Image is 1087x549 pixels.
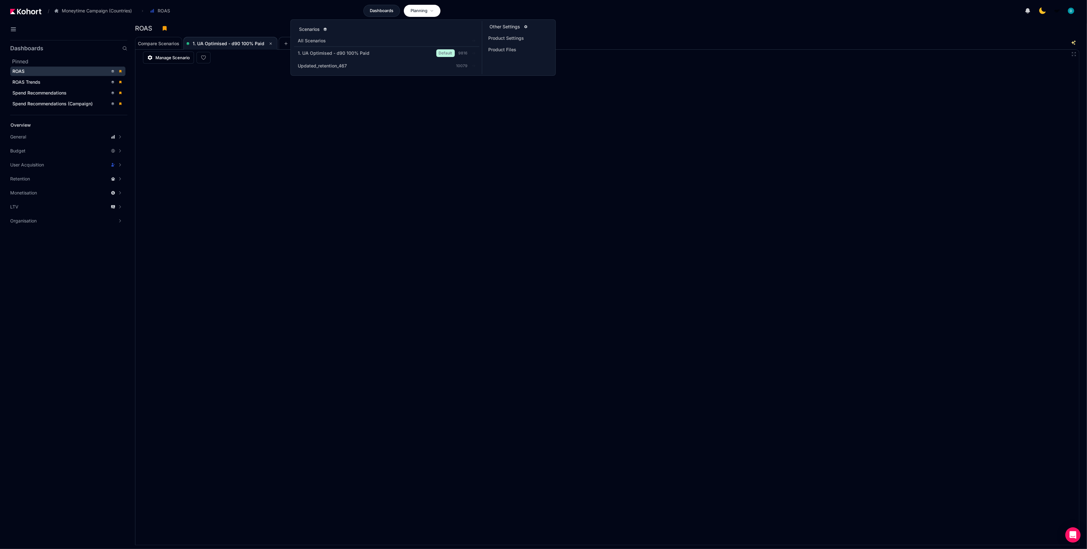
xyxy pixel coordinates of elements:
span: Overview [11,122,31,128]
span: Retention [10,176,30,182]
span: Product Files [489,46,524,53]
span: Planning [411,8,427,14]
span: ROAS [12,68,25,74]
h2: Pinned [12,58,127,65]
button: Moneytime Campaign (Countries) [51,5,139,16]
a: Dashboards [363,5,400,17]
div: Open Intercom Messenger [1065,527,1081,543]
span: Compare Scenarios [138,41,179,46]
span: General [10,134,26,140]
span: › [140,8,145,13]
span: User Acquisition [10,162,44,168]
a: Spend Recommendations (Campaign) [10,99,125,109]
span: Spend Recommendations [12,90,67,95]
span: 10079 [456,63,468,68]
span: LTV [10,204,18,210]
span: ROAS Trends [12,79,40,85]
a: Manage Scenario [143,52,194,64]
span: Product Settings [489,35,524,41]
span: Moneytime Campaign (Countries) [62,8,132,14]
a: 1. UA Optimised - d90 100% PaidDefault9816 [294,47,479,60]
a: Spend Recommendations [10,88,125,98]
a: ROAS [10,67,125,76]
span: 1. UA Optimised - d90 100% Paid [193,41,264,46]
a: Planning [404,5,440,17]
a: Updated_retention_46710079 [294,60,479,72]
span: Dashboards [370,8,393,14]
span: Updated_retention_467 [298,63,347,69]
span: Default [436,49,455,57]
span: ROAS [158,8,170,14]
span: Organisation [10,218,37,224]
h3: ROAS [135,25,156,32]
span: Budget [10,148,25,154]
button: ROAS [147,5,177,16]
span: 1. UA Optimised - d90 100% Paid [298,50,369,56]
h3: Scenarios [299,26,319,32]
h2: Dashboards [10,46,43,51]
a: Product Settings [485,32,552,44]
span: All Scenarios [298,38,451,44]
span: Spend Recommendations (Campaign) [12,101,93,106]
h3: Other Settings [490,24,520,30]
button: Fullscreen [1071,52,1076,57]
span: Monetisation [10,190,37,196]
span: / [43,8,49,14]
a: Overview [8,120,117,130]
span: Manage Scenario [155,54,190,61]
img: Kohort logo [10,9,41,14]
a: ROAS Trends [10,77,125,87]
a: All Scenarios [294,35,479,46]
span: 9816 [459,51,468,56]
a: Product Files [485,44,552,55]
img: logo_MoneyTimeLogo_1_20250619094856634230.png [1054,8,1060,14]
